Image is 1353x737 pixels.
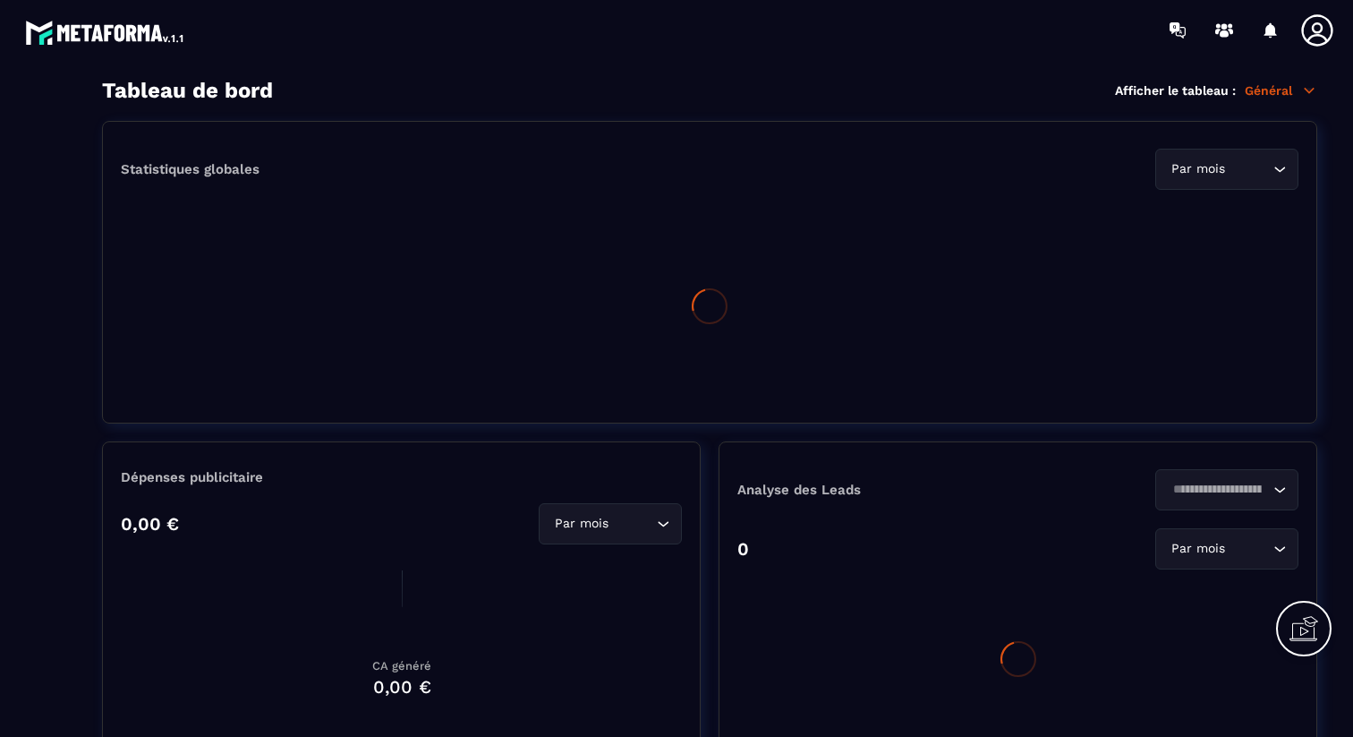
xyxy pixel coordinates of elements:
input: Search for option [1229,539,1269,559]
p: Dépenses publicitaire [121,469,682,485]
input: Search for option [1167,480,1269,500]
div: Search for option [539,503,682,544]
div: Search for option [1155,469,1298,510]
img: logo [25,16,186,48]
p: Analyse des Leads [737,482,1018,498]
h3: Tableau de bord [102,78,273,103]
span: Par mois [1167,159,1229,179]
p: 0,00 € [121,513,179,535]
input: Search for option [612,514,652,534]
span: Par mois [550,514,612,534]
p: 0 [737,538,749,560]
span: Par mois [1167,539,1229,559]
p: Afficher le tableau : [1115,83,1236,98]
div: Search for option [1155,149,1298,190]
div: Search for option [1155,528,1298,570]
p: Statistiques globales [121,161,260,177]
p: Général [1245,82,1317,99]
input: Search for option [1229,159,1269,179]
